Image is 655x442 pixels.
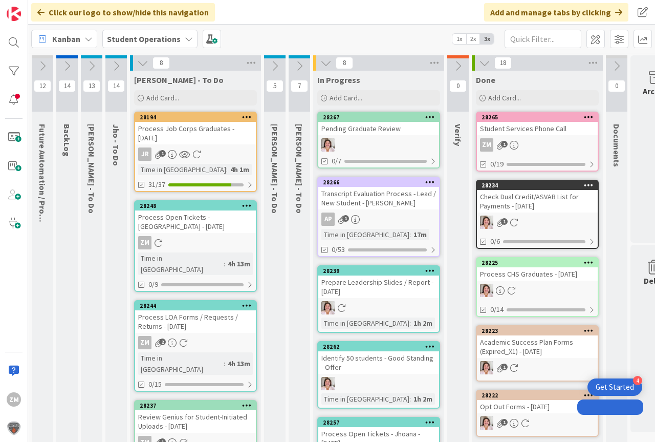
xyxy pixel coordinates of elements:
[466,34,480,44] span: 2x
[159,339,166,345] span: 2
[480,216,493,229] img: EW
[318,178,439,187] div: 28266
[336,57,353,69] span: 8
[323,114,439,121] div: 28267
[321,318,409,329] div: Time in [GEOGRAPHIC_DATA]
[135,236,256,249] div: ZM
[409,229,411,240] span: :
[148,179,165,190] span: 31/37
[411,393,435,405] div: 1h 2m
[477,216,598,229] div: EW
[477,391,598,413] div: 28222Opt Out Forms - [DATE]
[612,124,622,167] span: Documents
[135,201,256,233] div: 28248Process Open Tickets - [GEOGRAPHIC_DATA] - [DATE]
[452,34,466,44] span: 1x
[476,390,599,437] a: 28222Opt Out Forms - [DATE]EW
[107,80,125,92] span: 14
[477,391,598,400] div: 28222
[480,34,494,44] span: 3x
[134,112,257,192] a: 28194Process Job Corps Graduates - [DATE]JRTime in [GEOGRAPHIC_DATA]:4h 1m31/37
[480,284,493,297] img: EW
[449,80,467,92] span: 0
[477,113,598,122] div: 28265
[37,124,48,263] span: Future Automation / Process Building
[140,202,256,209] div: 28248
[318,301,439,314] div: EW
[138,148,151,161] div: JR
[34,80,51,92] span: 12
[633,376,642,385] div: 4
[490,236,500,247] span: 0/6
[482,392,598,399] div: 28222
[148,379,162,390] span: 0/15
[476,180,599,249] a: 28234Check Dual Credit/ASVAB List for Payments - [DATE]EW0/6
[135,113,256,144] div: 28194Process Job Corps Graduates - [DATE]
[477,284,598,297] div: EW
[138,164,226,175] div: Time in [GEOGRAPHIC_DATA]
[140,402,256,409] div: 28237
[318,266,439,298] div: 28239Prepare Leadership Slides / Report - [DATE]
[323,343,439,350] div: 28262
[107,34,181,44] b: Student Operations
[477,335,598,358] div: Academic Success Plan Forms (Expired_X1) - [DATE]
[477,258,598,267] div: 28225
[135,336,256,349] div: ZM
[477,326,598,358] div: 28223Academic Success Plan Forms (Expired_X1) - [DATE]
[140,302,256,309] div: 28244
[482,182,598,189] div: 28234
[318,351,439,374] div: Identify 50 students - Good Standing - Offer
[477,416,598,430] div: EW
[477,190,598,213] div: Check Dual Credit/ASVAB List for Payments - [DATE]
[135,122,256,144] div: Process Job Corps Graduates - [DATE]
[332,244,345,255] span: 0/53
[501,364,508,370] span: 1
[62,124,72,157] span: BackLog
[482,327,598,334] div: 28223
[477,113,598,135] div: 28265Student Services Phone Call
[477,258,598,281] div: 28225Process CHS Graduates - [DATE]
[477,326,598,335] div: 28223
[140,114,256,121] div: 28194
[270,124,280,214] span: Eric - To Do
[318,266,439,276] div: 28239
[453,124,463,146] span: Verify
[152,57,170,69] span: 8
[476,325,599,382] a: 28223Academic Success Plan Forms (Expired_X1) - [DATE]EW
[52,33,80,45] span: Kanban
[228,164,252,175] div: 4h 1m
[490,304,504,315] span: 0/14
[476,112,599,172] a: 28265Student Services Phone CallZM0/19
[134,75,224,85] span: Zaida - To Do
[318,276,439,298] div: Prepare Leadership Slides / Report - [DATE]
[225,258,253,269] div: 4h 13m
[501,419,508,426] span: 1
[477,138,598,152] div: ZM
[135,113,256,122] div: 28194
[318,418,439,427] div: 28257
[318,138,439,152] div: EW
[411,318,435,329] div: 1h 2m
[476,75,495,85] span: Done
[266,80,283,92] span: 5
[480,361,493,374] img: EW
[587,378,642,396] div: Open Get Started checklist, remaining modules: 4
[321,229,409,240] div: Time in [GEOGRAPHIC_DATA]
[342,215,349,222] span: 1
[409,318,411,329] span: :
[505,30,581,48] input: Quick Filter...
[86,124,97,214] span: Emilie - To Do
[135,211,256,233] div: Process Open Tickets - [GEOGRAPHIC_DATA] - [DATE]
[596,382,634,392] div: Get Started
[409,393,411,405] span: :
[7,392,21,407] div: ZM
[134,300,257,392] a: 28244Process LOA Forms / Requests / Returns - [DATE]ZMTime in [GEOGRAPHIC_DATA]:4h 13m0/15
[226,164,228,175] span: :
[7,7,21,21] img: Visit kanbanzone.com
[83,80,100,92] span: 13
[318,122,439,135] div: Pending Graduate Review
[7,421,21,435] img: avatar
[318,113,439,135] div: 28267Pending Graduate Review
[318,178,439,209] div: 28266Transcript Evaluation Process - Lead / New Student - [PERSON_NAME]
[224,358,225,369] span: :
[411,229,429,240] div: 17m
